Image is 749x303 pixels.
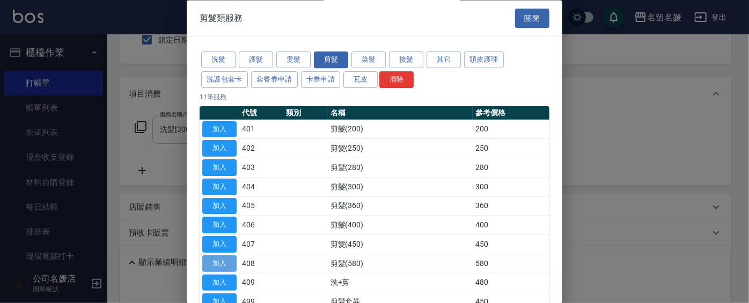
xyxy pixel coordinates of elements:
button: 染髮 [351,52,386,69]
td: 剪髮(250) [328,139,473,158]
td: 402 [239,139,283,158]
button: 加入 [202,237,237,253]
button: 套餐券申請 [251,71,298,88]
td: 450 [473,235,549,254]
td: 407 [239,235,283,254]
td: 剪髮(300) [328,178,473,197]
button: 加入 [202,198,237,215]
td: 300 [473,178,549,197]
th: 參考價格 [473,106,549,120]
td: 405 [239,197,283,216]
td: 剪髮(400) [328,216,473,235]
button: 加入 [202,141,237,157]
button: 洗髮 [201,52,236,69]
button: 加入 [202,160,237,176]
td: 剪髮(360) [328,197,473,216]
td: 剪髮(580) [328,254,473,274]
button: 卡券申請 [301,71,341,88]
button: 加入 [202,255,237,272]
button: 其它 [427,52,461,69]
button: 加入 [202,121,237,138]
button: 洗護包套卡 [201,71,248,88]
td: 403 [239,158,283,178]
td: 280 [473,158,549,178]
span: 剪髮類服務 [200,13,243,24]
td: 剪髮(200) [328,120,473,139]
button: 加入 [202,275,237,291]
td: 剪髮(280) [328,158,473,178]
td: 360 [473,197,549,216]
td: 580 [473,254,549,274]
td: 406 [239,216,283,235]
button: 接髮 [389,52,423,69]
td: 480 [473,274,549,293]
button: 頭皮護理 [464,52,504,69]
button: 加入 [202,217,237,234]
button: 加入 [202,179,237,195]
td: 200 [473,120,549,139]
td: 剪髮(450) [328,235,473,254]
td: 408 [239,254,283,274]
button: 清除 [379,71,414,88]
button: 剪髮 [314,52,348,69]
th: 代號 [239,106,283,120]
td: 401 [239,120,283,139]
button: 瓦皮 [343,71,378,88]
p: 11 筆服務 [200,92,549,102]
td: 洗+剪 [328,274,473,293]
td: 409 [239,274,283,293]
button: 燙髮 [276,52,311,69]
button: 護髮 [239,52,273,69]
th: 類別 [283,106,327,120]
td: 250 [473,139,549,158]
th: 名稱 [328,106,473,120]
td: 400 [473,216,549,235]
td: 404 [239,178,283,197]
button: 關閉 [515,9,549,28]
